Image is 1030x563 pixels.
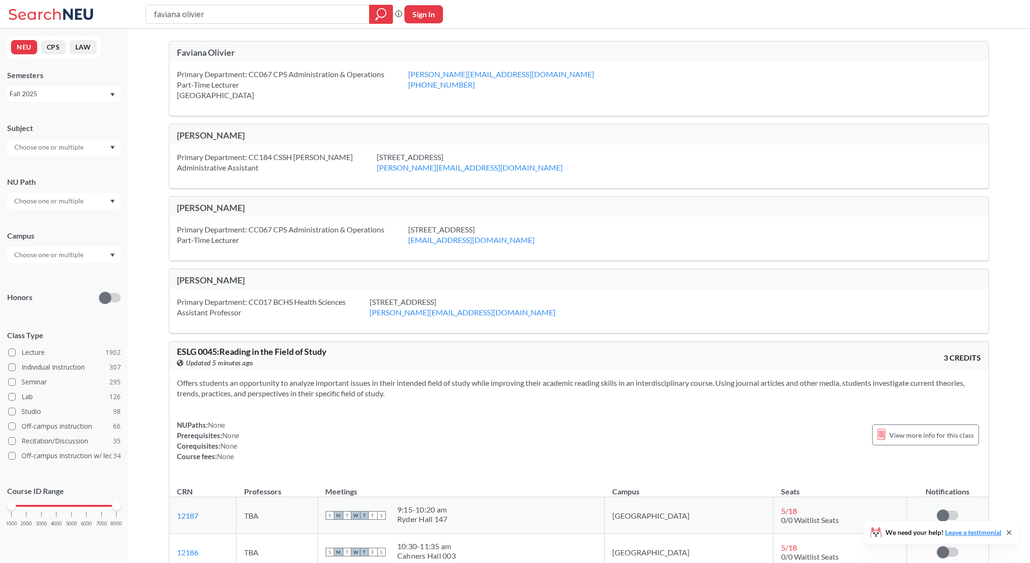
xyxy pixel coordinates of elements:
[375,8,387,21] svg: magnifying glass
[177,548,198,557] a: 12186
[8,346,121,359] label: Lecture
[343,548,351,556] span: T
[889,429,974,441] span: View more info for this class
[113,421,121,432] span: 66
[177,224,408,245] div: Primary Department: CC067 CPS Administration & Operations Part-Time Lecturer
[177,420,239,462] div: NUPaths: Prerequisites: Corequisites: Course fees:
[7,247,121,263] div: Dropdown arrow
[177,47,579,58] div: Faviana Olivier
[153,6,362,22] input: Class, professor, course number, "phrase"
[944,352,981,363] span: 3 CREDITS
[397,514,448,524] div: Ryder Hall 147
[110,253,115,257] svg: Dropdown arrow
[318,477,604,497] th: Meetings
[781,552,839,561] span: 0/0 Waitlist Seats
[96,521,107,526] span: 7000
[7,292,32,303] p: Honors
[177,511,198,520] a: 12187
[343,511,351,520] span: T
[109,362,121,372] span: 307
[7,123,121,133] div: Subject
[177,275,579,285] div: [PERSON_NAME]
[7,330,121,341] span: Class Type
[397,551,456,561] div: Cahners Hall 003
[237,477,318,497] th: Professors
[186,358,253,368] span: Updated 5 minutes ago
[51,521,62,526] span: 4000
[217,452,234,461] span: None
[408,235,535,244] a: [EMAIL_ADDRESS][DOMAIN_NAME]
[66,521,77,526] span: 5000
[177,378,981,399] section: Offers students an opportunity to analyze important issues in their intended field of study while...
[110,146,115,150] svg: Dropdown arrow
[326,548,334,556] span: S
[326,511,334,520] span: S
[7,231,121,241] div: Campus
[113,451,121,461] span: 34
[945,528,1001,536] a: Leave a testimonial
[404,5,443,23] button: Sign In
[113,406,121,417] span: 98
[177,297,370,318] div: Primary Department: CC017 BCHS Health Sciences Assistant Professor
[334,511,343,520] span: M
[773,477,907,497] th: Seats
[70,40,97,54] button: LAW
[177,69,408,101] div: Primary Department: CC067 CPS Administration & Operations Part-Time Lecturer [GEOGRAPHIC_DATA]
[370,297,579,318] div: [STREET_ADDRESS]
[7,177,121,187] div: NU Path
[351,548,360,556] span: W
[11,40,37,54] button: NEU
[8,376,121,388] label: Seminar
[886,529,1001,536] span: We need your help!
[605,477,773,497] th: Campus
[21,521,32,526] span: 2000
[7,139,121,155] div: Dropdown arrow
[110,93,115,97] svg: Dropdown arrow
[105,347,121,358] span: 1902
[377,152,587,173] div: [STREET_ADDRESS]
[605,497,773,534] td: [GEOGRAPHIC_DATA]
[8,391,121,403] label: Lab
[369,5,393,24] div: magnifying glass
[369,511,377,520] span: F
[208,421,225,429] span: None
[7,193,121,209] div: Dropdown arrow
[369,548,377,556] span: F
[408,80,475,89] a: [PHONE_NUMBER]
[110,200,115,203] svg: Dropdown arrow
[397,542,456,551] div: 10:30 - 11:35 am
[36,521,47,526] span: 3000
[8,420,121,432] label: Off-campus instruction
[7,70,121,80] div: Semesters
[377,511,386,520] span: S
[111,521,122,526] span: 8000
[10,249,90,261] input: Choose one or multiple
[177,152,377,173] div: Primary Department: CC184 CSSH [PERSON_NAME] Administrative Assistant
[10,195,90,207] input: Choose one or multiple
[377,163,563,172] a: [PERSON_NAME][EMAIL_ADDRESS][DOMAIN_NAME]
[781,506,797,515] span: 5 / 18
[7,486,121,497] p: Course ID Range
[334,548,343,556] span: M
[220,442,237,450] span: None
[10,141,90,153] input: Choose one or multiple
[7,86,121,101] div: Fall 2025Dropdown arrow
[408,224,558,245] div: [STREET_ADDRESS]
[8,361,121,373] label: Individual Instruction
[109,377,121,387] span: 295
[177,130,579,141] div: [PERSON_NAME]
[222,431,239,440] span: None
[408,70,594,79] a: [PERSON_NAME][EMAIL_ADDRESS][DOMAIN_NAME]
[177,486,193,497] div: CRN
[113,436,121,446] span: 35
[8,435,121,447] label: Recitation/Discussion
[8,450,121,462] label: Off-campus instruction w/ lec
[10,89,109,99] div: Fall 2025
[781,515,839,524] span: 0/0 Waitlist Seats
[370,308,556,317] a: [PERSON_NAME][EMAIL_ADDRESS][DOMAIN_NAME]
[177,202,579,213] div: [PERSON_NAME]
[360,548,369,556] span: T
[781,543,797,552] span: 5 / 18
[906,477,989,497] th: Notifications
[377,548,386,556] span: S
